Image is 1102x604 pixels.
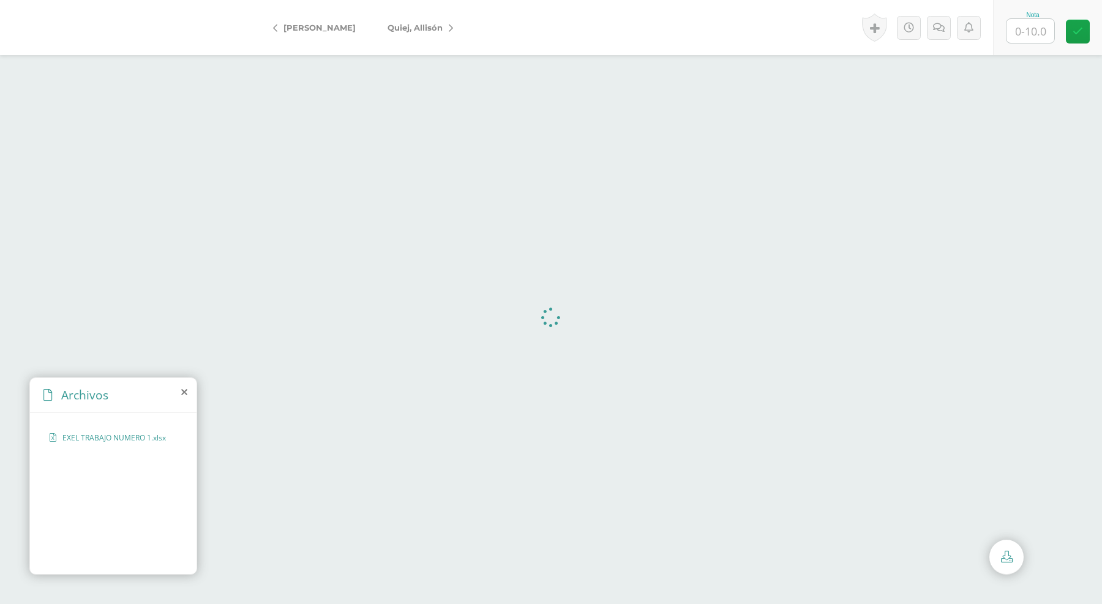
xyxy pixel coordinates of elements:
[1006,12,1060,18] div: Nota
[181,387,187,397] i: close
[372,13,463,42] a: Quiej, Allisón
[61,387,108,403] span: Archivos
[263,13,372,42] a: [PERSON_NAME]
[388,23,443,32] span: Quiej, Allisón
[283,23,356,32] span: [PERSON_NAME]
[1006,19,1054,43] input: 0-10.0
[62,432,166,443] span: EXEL TRABAJO NUMERO 1.xlsx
